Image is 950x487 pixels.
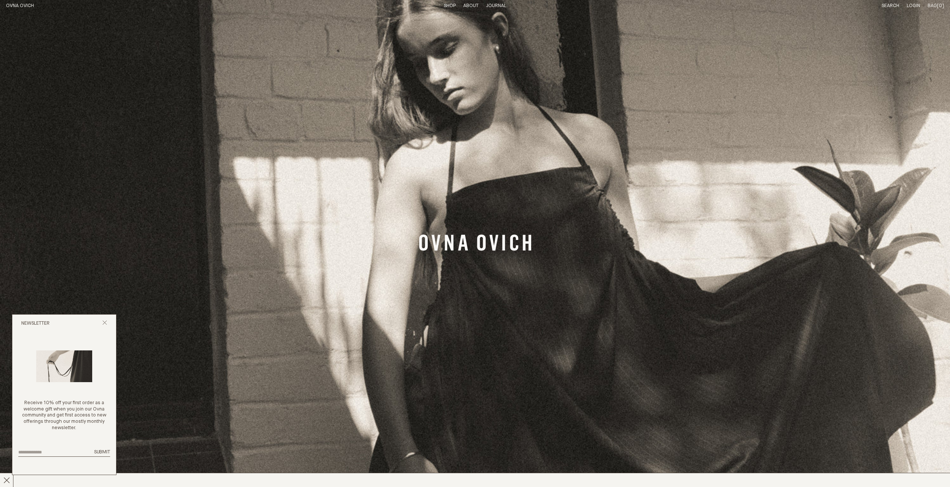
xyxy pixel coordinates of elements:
a: Login [907,3,920,8]
span: [0] [937,3,944,8]
a: Journal [486,3,506,8]
summary: About [463,3,479,9]
a: Home [6,3,34,8]
a: Shop [444,3,456,8]
a: Banner Link [419,234,531,253]
button: Submit [94,449,110,456]
button: Close popup [102,320,107,327]
span: Bag [928,3,937,8]
p: Receive 10% off your first order as a welcome gift when you join our Ovna community and get first... [18,400,110,431]
a: Search [882,3,899,8]
span: Submit [94,450,110,455]
h2: Newsletter [21,321,50,327]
